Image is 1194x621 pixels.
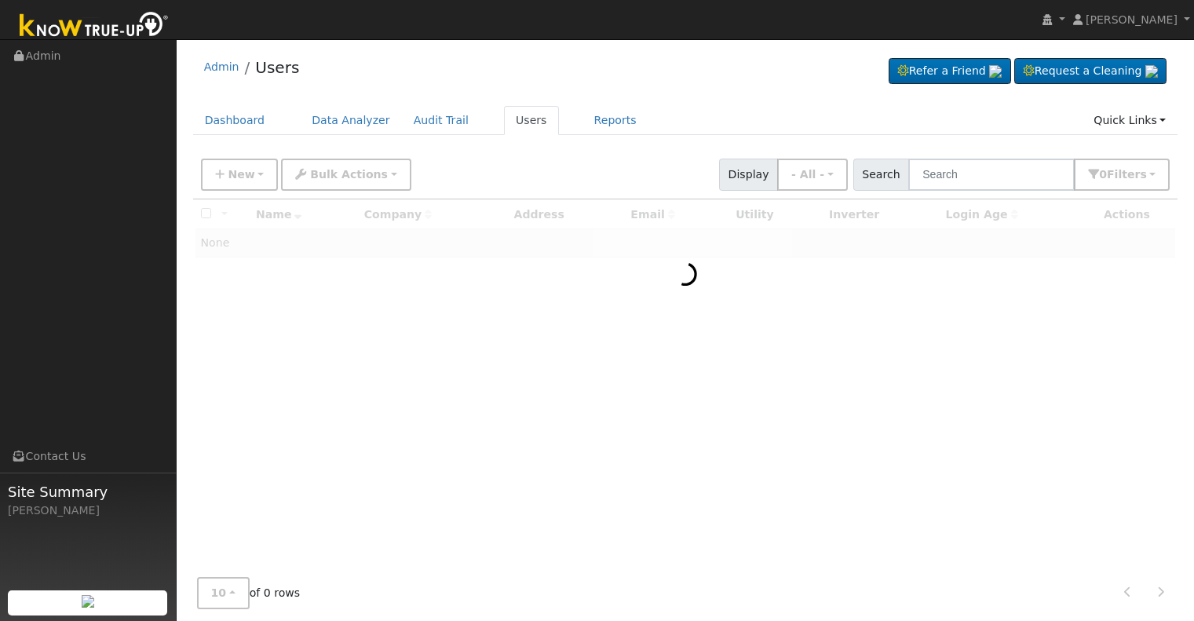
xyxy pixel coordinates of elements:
a: Reports [582,106,648,135]
a: Data Analyzer [300,106,402,135]
input: Search [908,159,1075,191]
a: Refer a Friend [889,58,1011,85]
span: 10 [211,586,227,599]
a: Dashboard [193,106,277,135]
img: retrieve [1145,65,1158,78]
img: retrieve [989,65,1002,78]
a: Users [504,106,559,135]
span: s [1140,168,1146,181]
a: Admin [204,60,239,73]
img: retrieve [82,595,94,608]
a: Request a Cleaning [1014,58,1167,85]
a: Audit Trail [402,106,480,135]
span: [PERSON_NAME] [1086,13,1178,26]
span: New [228,168,254,181]
button: New [201,159,279,191]
button: 10 [197,577,250,609]
button: - All - [777,159,848,191]
span: Filter [1107,168,1147,181]
span: Search [853,159,909,191]
img: Know True-Up [12,9,177,44]
span: Bulk Actions [310,168,388,181]
span: Site Summary [8,481,168,502]
a: Users [255,58,299,77]
div: [PERSON_NAME] [8,502,168,519]
span: of 0 rows [197,577,301,609]
a: Quick Links [1082,106,1178,135]
button: 0Filters [1074,159,1170,191]
span: Display [719,159,778,191]
button: Bulk Actions [281,159,411,191]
